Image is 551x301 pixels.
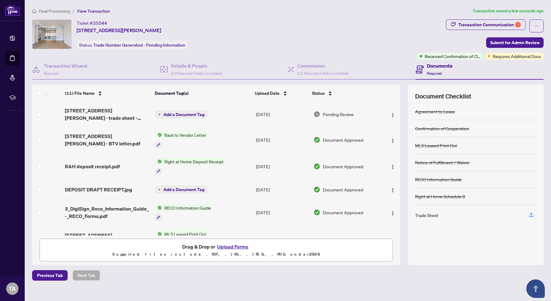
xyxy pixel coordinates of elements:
[155,111,207,118] button: Add a Document Tag
[155,111,207,119] button: Add a Document Tag
[313,236,320,242] img: Document Status
[32,20,71,49] img: IMG-C12423898_1.jpg
[534,24,539,28] span: ellipsis
[415,142,457,149] div: MLS Leased Print Out
[62,85,152,102] th: (11) File Name
[163,187,204,192] span: Add a Document Tag
[77,8,110,14] span: View Transaction
[388,161,398,171] button: Logo
[163,112,204,117] span: Add a Document Tag
[313,136,320,143] img: Document Status
[388,207,398,217] button: Logo
[37,270,63,280] span: Previous Tab
[65,232,150,246] span: [STREET_ADDRESS][PERSON_NAME] - Leased.pdf
[77,19,107,27] div: Ticket #:
[388,109,398,119] button: Logo
[171,62,222,69] h4: Details & People
[73,7,74,15] li: /
[162,204,213,211] span: RECO Information Guide
[254,226,311,252] td: [DATE]
[415,176,462,183] div: RECO Information Guide
[252,85,309,102] th: Upload Date
[44,71,59,76] span: Required
[390,138,395,143] img: Logo
[152,85,252,102] th: Document Tag(s)
[182,243,250,251] span: Drag & Drop or
[155,231,209,247] button: Status IconMLS Leased Print Out
[415,92,471,101] span: Document Checklist
[486,37,544,48] button: Submit for Admin Review
[458,20,521,30] div: Transaction Communication
[390,211,395,216] img: Logo
[44,62,87,69] h4: Transaction Wizard
[323,163,363,170] span: Document Approved
[40,239,393,262] span: Drag & Drop orUpload FormsSupported files include .PDF, .JPG, .JPEG, .PNG under25MB
[415,159,470,166] div: Notice of Fulfillment / Waiver
[390,188,395,193] img: Logo
[390,113,395,118] img: Logo
[297,71,348,76] span: 2/2 Required Fields Completed
[446,19,526,30] button: Transaction Communication1
[427,71,442,76] span: Required
[254,199,311,226] td: [DATE]
[415,108,455,115] div: Agreement to Lease
[155,158,162,165] img: Status Icon
[162,231,209,237] span: MLS Leased Print Out
[323,236,363,242] span: Document Approved
[526,279,545,298] button: Open asap
[162,158,226,165] span: Right at Home Deposit Receipt
[155,204,213,221] button: Status IconRECO Information Guide
[313,163,320,170] img: Document Status
[323,111,354,118] span: Pending Review
[297,62,348,69] h4: Commission
[162,132,209,138] span: Back to Vendor Letter
[313,111,320,118] img: Document Status
[254,102,311,127] td: [DATE]
[309,85,379,102] th: Status
[155,186,207,193] button: Add a Document Tag
[93,42,185,48] span: Trade Number Generated - Pending Information
[158,113,161,116] span: plus
[215,243,250,251] button: Upload Forms
[254,127,311,153] td: [DATE]
[155,132,162,138] img: Status Icon
[415,212,439,219] div: Trade Sheet
[415,193,465,200] div: Right at Home Schedule B
[65,132,150,147] span: [STREET_ADDRESS][PERSON_NAME] - BTV letter.pdf
[388,234,398,244] button: Logo
[313,209,320,216] img: Document Status
[93,20,107,26] span: 55544
[415,125,469,132] div: Confirmation of Cooperation
[155,132,209,148] button: Status IconBack to Vendor Letter
[32,9,36,13] span: home
[44,251,389,258] p: Supported files include .PDF, .JPG, .JPEG, .PNG under 25 MB
[490,38,540,48] span: Submit for Admin Review
[427,62,452,69] h4: Documents
[390,165,395,169] img: Logo
[425,53,480,60] span: Received Confirmation of Closing
[65,205,150,220] span: 3_DigiSign_Reco_Information_Guide_-_RECO_Forms.pdf
[155,231,162,237] img: Status Icon
[77,27,161,34] span: [STREET_ADDRESS][PERSON_NAME]
[73,270,100,281] button: Next Tab
[388,185,398,194] button: Logo
[77,41,188,49] div: Status:
[254,153,311,180] td: [DATE]
[65,107,150,122] span: [STREET_ADDRESS][PERSON_NAME] - trade sheet - [PERSON_NAME] to Review.pdf
[323,209,363,216] span: Document Approved
[255,90,280,97] span: Upload Date
[473,7,544,15] article: Transaction saved a few seconds ago
[515,22,521,27] div: 1
[158,188,161,191] span: plus
[65,186,132,193] span: DEPOSIT DRAFT RECEIPT.jpg
[155,186,207,194] button: Add a Document Tag
[493,53,541,60] span: Requires Additional Docs
[171,71,222,76] span: 3/3 Required Fields Completed
[9,284,16,293] span: TA
[313,186,320,193] img: Document Status
[312,90,325,97] span: Status
[65,90,95,97] span: (11) File Name
[323,136,363,143] span: Document Approved
[155,204,162,211] img: Status Icon
[32,270,68,281] button: Previous Tab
